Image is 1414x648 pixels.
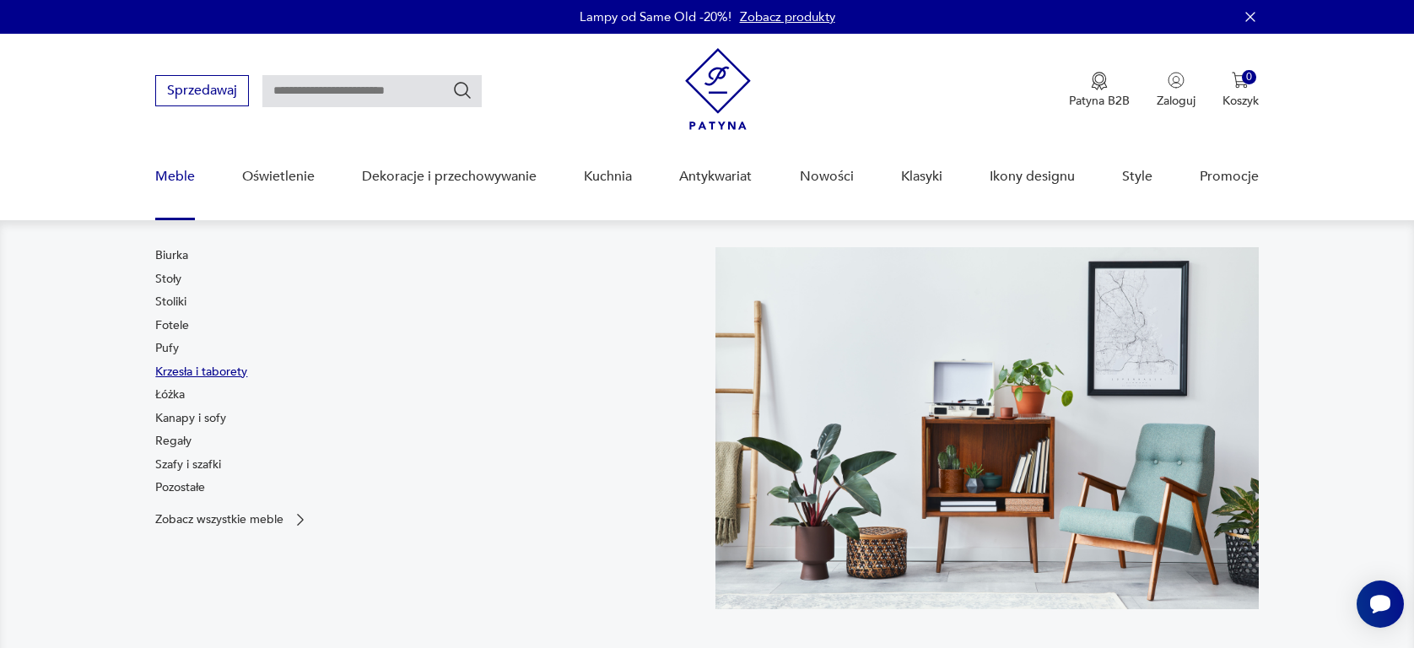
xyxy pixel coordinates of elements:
p: Koszyk [1222,93,1259,109]
button: 0Koszyk [1222,72,1259,109]
a: Ikony designu [990,144,1075,209]
iframe: Smartsupp widget button [1357,580,1404,628]
button: Szukaj [452,80,472,100]
a: Pozostałe [155,479,205,496]
a: Kanapy i sofy [155,410,226,427]
p: Zaloguj [1157,93,1195,109]
p: Lampy od Same Old -20%! [580,8,731,25]
a: Zobacz produkty [740,8,835,25]
a: Promocje [1200,144,1259,209]
a: Biurka [155,247,188,264]
a: Szafy i szafki [155,456,221,473]
button: Sprzedawaj [155,75,249,106]
a: Stoły [155,271,181,288]
a: Kuchnia [584,144,632,209]
img: Patyna - sklep z meblami i dekoracjami vintage [685,48,751,130]
a: Klasyki [901,144,942,209]
img: Ikona medalu [1091,72,1108,90]
a: Stoliki [155,294,186,310]
a: Łóżka [155,386,185,403]
a: Meble [155,144,195,209]
a: Oświetlenie [242,144,315,209]
a: Regały [155,433,192,450]
p: Patyna B2B [1069,93,1130,109]
a: Krzesła i taborety [155,364,247,381]
a: Ikona medaluPatyna B2B [1069,72,1130,109]
a: Sprzedawaj [155,86,249,98]
a: Style [1122,144,1152,209]
a: Zobacz wszystkie meble [155,511,309,528]
img: Ikonka użytkownika [1168,72,1185,89]
div: 0 [1242,70,1256,84]
a: Fotele [155,317,189,334]
a: Antykwariat [679,144,752,209]
a: Dekoracje i przechowywanie [362,144,537,209]
button: Zaloguj [1157,72,1195,109]
img: Ikona koszyka [1232,72,1249,89]
a: Nowości [800,144,854,209]
p: Zobacz wszystkie meble [155,514,283,525]
button: Patyna B2B [1069,72,1130,109]
a: Pufy [155,340,179,357]
img: 969d9116629659dbb0bd4e745da535dc.jpg [715,247,1259,609]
